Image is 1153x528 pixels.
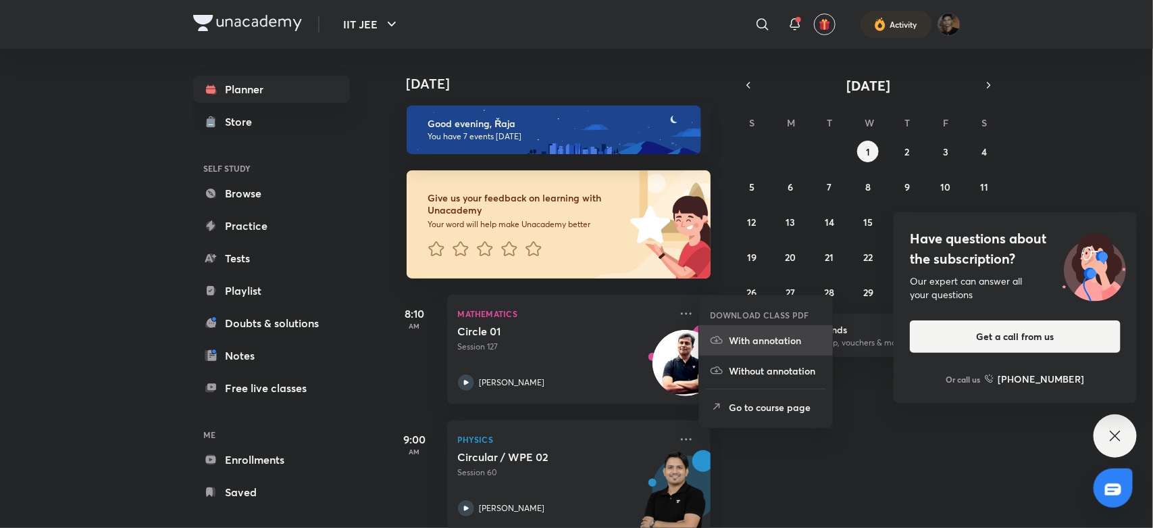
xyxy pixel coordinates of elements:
[910,229,1121,269] h4: Have questions about the subscription?
[729,400,822,414] p: Go to course page
[741,176,763,197] button: October 5, 2025
[747,251,757,264] abbr: October 19, 2025
[857,211,879,233] button: October 15, 2025
[910,320,1121,353] button: Get a call from us
[388,448,442,456] p: AM
[788,181,794,193] abbr: October 6, 2025
[819,281,840,303] button: October 28, 2025
[336,11,408,38] button: IIT JEE
[458,450,626,464] h5: Circular / WPE 02
[866,145,870,158] abbr: October 1, 2025
[974,176,996,197] button: October 11, 2025
[981,181,989,193] abbr: October 11, 2025
[982,145,988,158] abbr: October 4, 2025
[193,277,350,304] a: Playlist
[193,76,350,103] a: Planner
[193,157,350,180] h6: SELF STUDY
[780,211,802,233] button: October 13, 2025
[780,281,802,303] button: October 27, 2025
[193,446,350,473] a: Enrollments
[857,281,879,303] button: October 29, 2025
[388,306,442,322] h5: 8:10
[825,251,834,264] abbr: October 21, 2025
[749,181,754,193] abbr: October 5, 2025
[943,145,948,158] abbr: October 3, 2025
[935,141,956,162] button: October 3, 2025
[1052,229,1137,302] img: ttu_illustration_new.svg
[827,181,832,193] abbr: October 7, 2025
[896,176,918,197] button: October 9, 2025
[974,141,996,162] button: October 4, 2025
[747,286,757,299] abbr: October 26, 2025
[819,246,840,268] button: October 21, 2025
[819,211,840,233] button: October 14, 2025
[458,466,670,479] p: Session 60
[865,181,871,193] abbr: October 8, 2025
[780,246,802,268] button: October 20, 2025
[193,375,350,402] a: Free live classes
[428,131,689,142] p: You have 7 events [DATE]
[863,286,873,299] abbr: October 29, 2025
[729,333,822,347] p: With annotation
[825,286,835,299] abbr: October 28, 2025
[193,15,302,34] a: Company Logo
[780,176,802,197] button: October 6, 2025
[982,116,988,129] abbr: Saturday
[193,423,350,446] h6: ME
[790,337,956,349] p: Win a laptop, vouchers & more
[741,246,763,268] button: October 19, 2025
[946,373,981,385] p: Or call us
[193,15,302,31] img: Company Logo
[935,211,956,233] button: October 17, 2025
[193,212,350,239] a: Practice
[428,118,689,130] h6: Good evening, Řaja
[904,145,909,158] abbr: October 2, 2025
[819,18,831,30] img: avatar
[790,322,956,337] h6: Refer friends
[193,342,350,369] a: Notes
[729,364,822,378] p: Without annotation
[896,211,918,233] button: October 16, 2025
[943,116,948,129] abbr: Friday
[741,211,763,233] button: October 12, 2025
[480,377,545,389] p: [PERSON_NAME]
[904,116,910,129] abbr: Thursday
[193,479,350,506] a: Saved
[863,216,873,229] abbr: October 15, 2025
[985,372,1085,386] a: [PHONE_NUMBER]
[938,13,960,36] img: Řaja Ƙumar Šingh
[857,176,879,197] button: October 8, 2025
[786,251,796,264] abbr: October 20, 2025
[788,116,796,129] abbr: Monday
[193,245,350,272] a: Tests
[786,286,796,299] abbr: October 27, 2025
[935,176,956,197] button: October 10, 2025
[827,116,832,129] abbr: Tuesday
[857,246,879,268] button: October 22, 2025
[819,176,840,197] button: October 7, 2025
[388,322,442,330] p: AM
[941,181,951,193] abbr: October 10, 2025
[226,114,261,130] div: Store
[749,116,754,129] abbr: Sunday
[863,251,873,264] abbr: October 22, 2025
[974,211,996,233] button: October 18, 2025
[896,141,918,162] button: October 2, 2025
[741,281,763,303] button: October 26, 2025
[814,14,836,35] button: avatar
[865,116,874,129] abbr: Wednesday
[998,372,1085,386] h6: [PHONE_NUMBER]
[910,274,1121,302] div: Our expert can answer all your questions
[458,306,670,322] p: Mathematics
[758,76,979,95] button: [DATE]
[407,76,724,92] h4: [DATE]
[388,431,442,448] h5: 9:00
[584,170,711,279] img: feedback_image
[407,105,701,154] img: evening
[458,325,626,338] h5: Circle 01
[710,309,809,321] h6: DOWNLOAD CLASS PDF
[193,310,350,337] a: Doubts & solutions
[825,216,834,229] abbr: October 14, 2025
[193,180,350,207] a: Browse
[748,216,757,229] abbr: October 12, 2025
